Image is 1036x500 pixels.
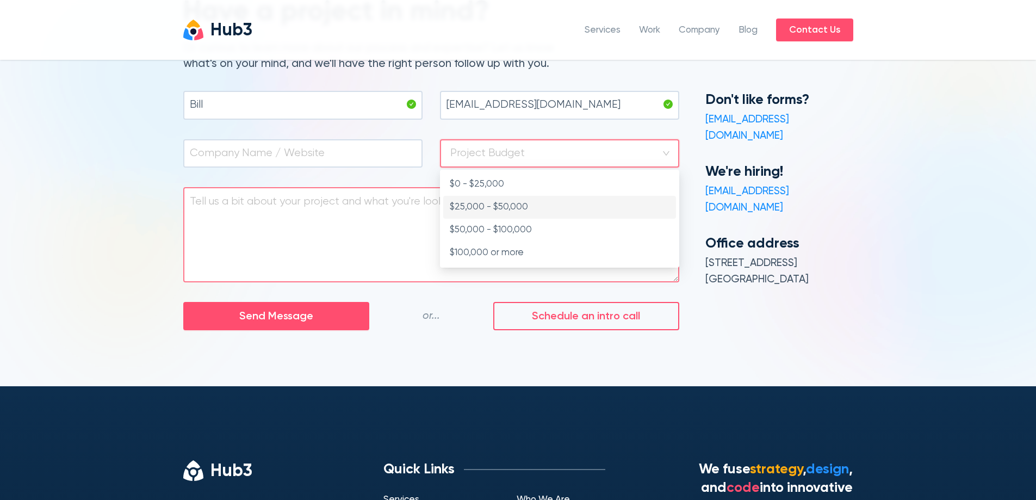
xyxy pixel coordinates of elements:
[806,462,849,477] span: design
[183,20,252,40] a: Hub3
[450,200,669,214] div: $25,000 - $50,000
[639,23,660,38] a: Work
[443,173,676,196] div: $0 - $25,000
[493,302,679,331] button: Schedule an intro call
[183,460,252,480] a: Hub3
[705,186,789,213] a: [EMAIL_ADDRESS][DOMAIN_NAME]
[705,163,853,181] h4: We're hiring!
[383,460,455,479] h4: Quick Links
[727,481,760,495] span: code
[210,22,252,40] div: Hub3
[776,18,853,41] a: Contact Us
[532,308,640,325] span: Schedule an intro call
[423,308,440,324] span: or...
[450,246,669,260] div: $100,000 or more
[443,219,676,242] div: $50,000 - $100,000
[443,242,676,264] div: $100,000 or more
[750,462,803,477] span: strategy
[443,196,676,219] div: $25,000 - $50,000
[190,146,413,161] input: Company Name / Website
[183,302,369,331] button: Send Message
[705,234,853,253] h4: Office address
[446,97,660,113] input: Email
[210,463,252,480] div: Hub3
[739,23,758,38] a: Blog
[789,23,840,38] span: Contact Us
[239,308,313,325] span: Send Message
[585,23,621,38] a: Services
[190,97,404,113] input: Name
[679,23,720,38] a: Company
[450,177,669,192] div: $0 - $25,000
[705,114,789,141] a: [EMAIL_ADDRESS][DOMAIN_NAME]
[450,223,669,237] div: $50,000 - $100,000
[705,258,809,285] span: [STREET_ADDRESS] [GEOGRAPHIC_DATA]
[705,91,853,109] h4: Don't like forms?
